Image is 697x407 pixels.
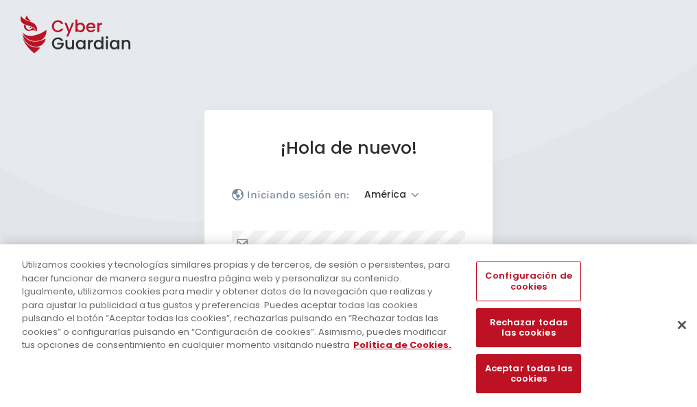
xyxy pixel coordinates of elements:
[353,338,451,351] a: Más información sobre su privacidad, se abre en una nueva pestaña
[22,258,456,352] div: Utilizamos cookies y tecnologías similares propias y de terceros, de sesión o persistentes, para ...
[232,137,465,159] h1: ¡Hola de nuevo!
[476,308,580,347] button: Rechazar todas las cookies
[476,354,580,393] button: Aceptar todas las cookies
[476,261,580,301] button: Configuración de cookies, Abre el cuadro de diálogo del centro de preferencias.
[247,188,349,202] p: Iniciando sesión en:
[667,310,697,340] button: Cerrar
